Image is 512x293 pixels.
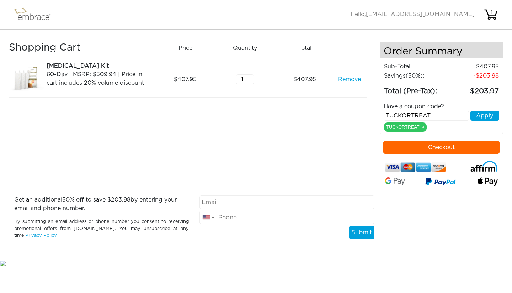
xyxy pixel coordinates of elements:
[158,42,218,54] div: Price
[278,42,337,54] div: Total
[111,197,130,203] span: 203.98
[447,62,499,71] td: 407.95
[199,195,374,209] input: Email
[25,233,57,238] a: Privacy Policy
[385,177,405,185] img: Google-Pay-Logo.svg
[349,226,374,239] button: Submit
[425,176,456,188] img: paypal-v3.png
[380,42,503,58] h4: Order Summary
[484,7,498,22] img: cart
[12,6,59,23] img: logo.png
[199,211,374,224] input: Phone
[14,218,189,239] p: By submitting an email address or phone number you consent to receiving promotional offers from [...
[422,124,425,130] a: x
[384,71,447,80] td: Savings :
[62,197,70,203] span: 50
[406,73,423,79] span: (50%)
[378,102,505,111] div: Have a coupon code?
[383,141,500,154] button: Checkout
[338,75,361,84] a: Remove
[233,44,257,52] span: Quantity
[447,71,499,80] td: 203.98
[384,62,447,71] td: Sub-Total:
[447,80,499,97] td: 203.97
[47,70,153,87] div: 60-Day | MSRP: $509.94 | Price in cart includes 20% volume discount
[9,42,153,54] h3: Shopping Cart
[366,11,475,17] span: [EMAIL_ADDRESS][DOMAIN_NAME]
[484,11,498,17] a: 1
[478,177,498,185] img: fullApplePay.png
[351,11,475,17] span: Hello,
[485,8,499,17] div: 1
[470,111,499,121] button: Apply
[200,211,216,224] div: United States: +1
[47,62,153,70] div: [MEDICAL_DATA] Kit
[14,195,189,213] p: Get an additional % off to save $ by entering your email and phone number.
[9,62,44,97] img: a09f5d18-8da6-11e7-9c79-02e45ca4b85b.jpeg
[293,75,316,84] span: 407.95
[174,75,197,84] span: 407.95
[384,122,427,132] div: TUCKORTREAT
[470,161,498,172] img: affirm-logo.svg
[385,161,447,174] img: credit-cards.png
[384,80,447,97] td: Total (Pre-Tax):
